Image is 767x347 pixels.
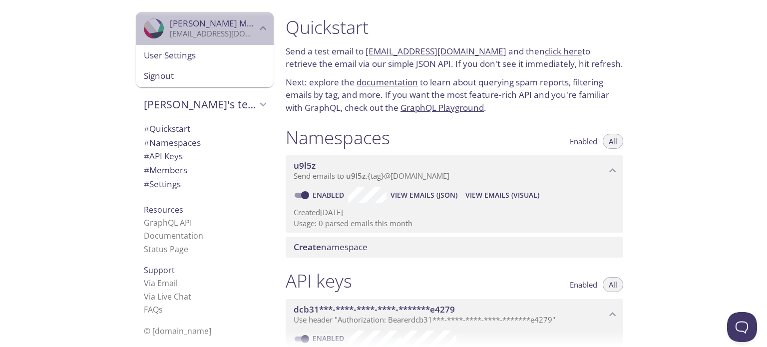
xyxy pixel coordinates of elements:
button: All [603,277,623,292]
div: Pratik's team [136,91,274,117]
button: All [603,134,623,149]
h1: API keys [286,270,352,292]
div: Create namespace [286,237,623,258]
span: namespace [294,241,368,253]
a: Status Page [144,244,188,255]
iframe: Help Scout Beacon - Open [727,312,757,342]
a: click here [545,45,582,57]
span: Quickstart [144,123,190,134]
a: Via Live Chat [144,291,191,302]
a: GraphQL API [144,217,192,228]
a: [EMAIL_ADDRESS][DOMAIN_NAME] [366,45,506,57]
button: Enabled [564,134,603,149]
span: u9l5z [346,171,366,181]
a: documentation [357,76,418,88]
h1: Quickstart [286,16,623,38]
button: Enabled [564,277,603,292]
span: Create [294,241,321,253]
span: [PERSON_NAME]'s team [144,97,257,111]
p: [EMAIL_ADDRESS][DOMAIN_NAME] [170,29,257,39]
a: Enabled [311,190,348,200]
span: Settings [144,178,181,190]
span: Signout [144,69,266,82]
p: Usage: 0 parsed emails this month [294,218,615,229]
div: u9l5z namespace [286,155,623,186]
span: u9l5z [294,160,316,171]
span: # [144,164,149,176]
span: API Keys [144,150,183,162]
a: FAQ [144,304,163,315]
div: User Settings [136,45,274,66]
span: # [144,178,149,190]
div: API Keys [136,149,274,163]
span: Send emails to . {tag} @[DOMAIN_NAME] [294,171,449,181]
a: Via Email [144,278,178,289]
span: View Emails (Visual) [465,189,539,201]
span: View Emails (JSON) [390,189,457,201]
span: # [144,137,149,148]
button: View Emails (Visual) [461,187,543,203]
h1: Namespaces [286,126,390,149]
span: Support [144,265,175,276]
span: # [144,150,149,162]
button: View Emails (JSON) [386,187,461,203]
span: Namespaces [144,137,201,148]
div: Pratik More [136,12,274,45]
a: Documentation [144,230,203,241]
span: © [DOMAIN_NAME] [144,326,211,337]
div: Quickstart [136,122,274,136]
span: s [159,304,163,315]
span: [PERSON_NAME] More [170,17,260,29]
div: Members [136,163,274,177]
p: Created [DATE] [294,207,615,218]
span: Members [144,164,187,176]
a: GraphQL Playground [400,102,484,113]
span: Resources [144,204,183,215]
span: User Settings [144,49,266,62]
span: # [144,123,149,134]
p: Send a test email to and then to retrieve the email via our simple JSON API. If you don't see it ... [286,45,623,70]
div: Team Settings [136,177,274,191]
div: Namespaces [136,136,274,150]
div: Signout [136,65,274,87]
p: Next: explore the to learn about querying spam reports, filtering emails by tag, and more. If you... [286,76,623,114]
